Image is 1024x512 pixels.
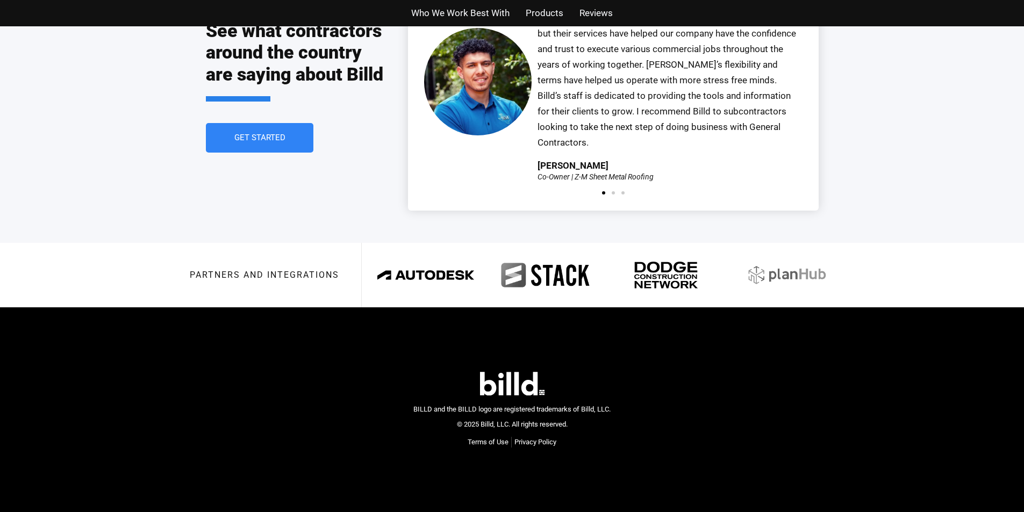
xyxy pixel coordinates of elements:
[526,5,563,21] a: Products
[538,12,796,147] span: When I was first introduced to Billd, I didn’t know what to expect but their services have helped...
[468,437,509,448] a: Terms of Use
[206,20,386,102] h2: See what contractors around the country are saying about Billd
[413,405,611,429] span: BILLD and the BILLD logo are registered trademarks of Billd, LLC. © 2025 Billd, LLC. All rights r...
[190,271,339,279] h3: Partners and integrations
[206,123,313,153] a: Get Started
[579,5,613,21] a: Reviews
[612,191,615,194] span: Go to slide 2
[468,437,556,448] nav: Menu
[411,5,510,21] a: Who We Work Best With
[538,173,654,181] div: Co-Owner | Z-M Sheet Metal Roofing
[602,191,605,194] span: Go to slide 1
[234,134,285,142] span: Get Started
[538,161,608,170] div: [PERSON_NAME]
[621,191,625,194] span: Go to slide 3
[514,437,556,448] a: Privacy Policy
